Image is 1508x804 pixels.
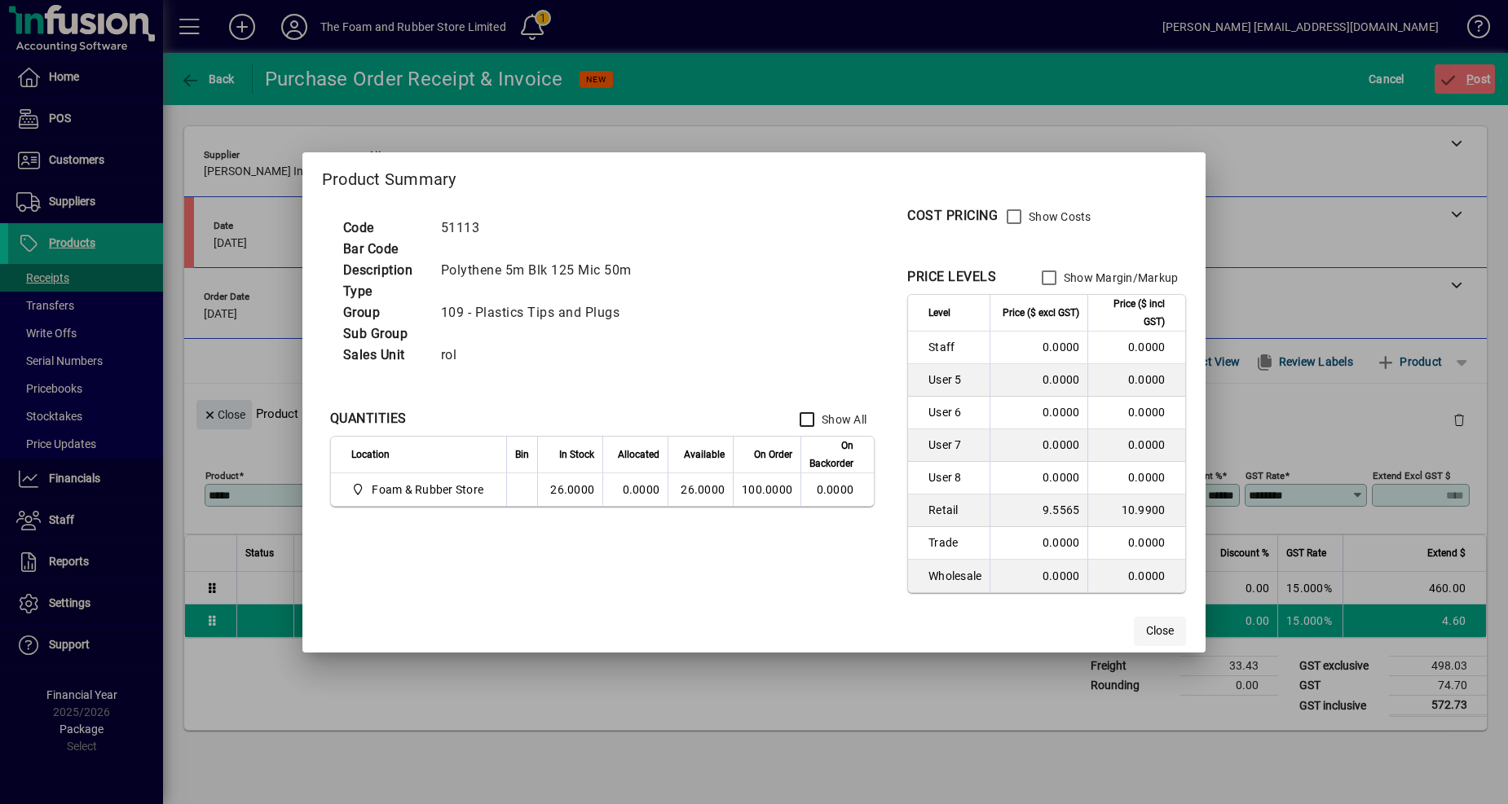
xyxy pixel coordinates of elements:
[1025,209,1091,225] label: Show Costs
[537,473,602,506] td: 26.0000
[928,371,981,388] span: User 5
[351,480,490,499] span: Foam & Rubber Store
[515,446,529,464] span: Bin
[335,323,433,345] td: Sub Group
[684,446,725,464] span: Available
[668,473,733,506] td: 26.0000
[1087,527,1185,560] td: 0.0000
[1087,560,1185,592] td: 0.0000
[335,281,433,302] td: Type
[1060,270,1179,286] label: Show Margin/Markup
[1134,617,1186,646] button: Close
[1087,364,1185,397] td: 0.0000
[754,446,792,464] span: On Order
[990,462,1087,494] td: 0.0000
[818,411,866,428] label: Show All
[928,469,981,485] span: User 8
[559,446,594,464] span: In Stock
[1096,295,1165,331] span: Price ($ incl GST)
[302,152,1206,200] h2: Product Summary
[928,339,981,355] span: Staff
[1003,304,1079,322] span: Price ($ excl GST)
[928,534,981,551] span: Trade
[928,437,981,453] span: User 7
[372,481,483,498] span: Foam & Rubber Store
[990,364,1087,397] td: 0.0000
[335,345,433,366] td: Sales Unit
[800,473,874,506] td: 0.0000
[433,345,651,366] td: rol
[335,217,433,239] td: Code
[433,302,651,323] td: 109 - Plastics Tips and Plugs
[990,429,1087,462] td: 0.0000
[990,494,1087,527] td: 9.5565
[1087,332,1185,364] td: 0.0000
[742,483,792,496] span: 100.0000
[1146,622,1174,639] span: Close
[907,267,996,287] div: PRICE LEVELS
[1087,429,1185,462] td: 0.0000
[335,260,433,281] td: Description
[990,397,1087,429] td: 0.0000
[928,304,950,322] span: Level
[809,437,853,472] span: On Backorder
[618,446,659,464] span: Allocated
[928,502,981,518] span: Retail
[330,409,407,428] div: QUANTITIES
[928,568,981,584] span: Wholesale
[433,260,651,281] td: Polythene 5m Blk 125 Mic 50m
[990,560,1087,592] td: 0.0000
[1087,397,1185,429] td: 0.0000
[1087,494,1185,527] td: 10.9900
[433,217,651,239] td: 51113
[990,332,1087,364] td: 0.0000
[602,473,668,506] td: 0.0000
[990,527,1087,560] td: 0.0000
[1087,462,1185,494] td: 0.0000
[907,206,998,226] div: COST PRICING
[351,446,390,464] span: Location
[335,302,433,323] td: Group
[335,239,433,260] td: Bar Code
[928,404,981,420] span: User 6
